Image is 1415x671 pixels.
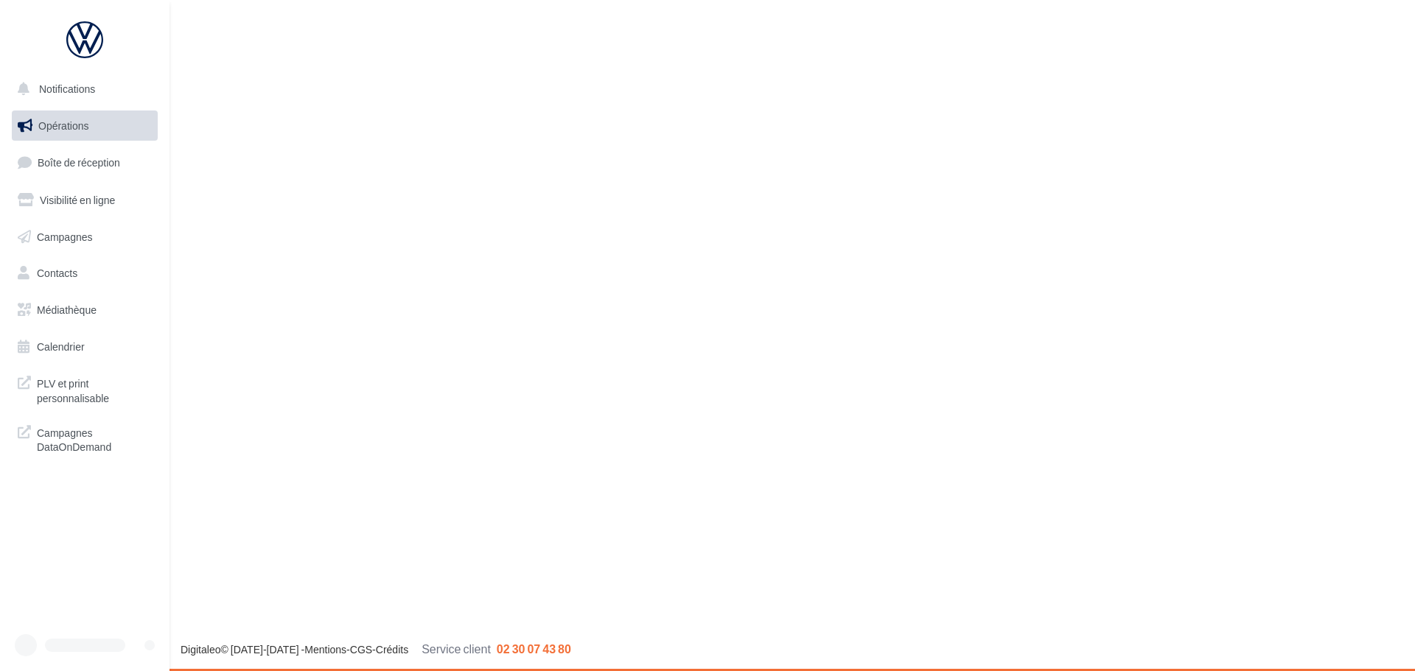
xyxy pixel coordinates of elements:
a: Boîte de réception [9,147,161,178]
span: Notifications [39,82,95,95]
a: Visibilité en ligne [9,185,161,216]
button: Notifications [9,74,155,105]
span: Service client [422,642,491,656]
span: Boîte de réception [38,156,120,169]
span: Contacts [37,267,77,279]
span: Visibilité en ligne [40,194,115,206]
span: PLV et print personnalisable [37,373,152,405]
a: Campagnes DataOnDemand [9,417,161,460]
a: Mentions [304,643,346,656]
span: Médiathèque [37,303,97,316]
a: CGS [350,643,372,656]
span: Campagnes [37,230,93,242]
a: Contacts [9,258,161,289]
a: Campagnes [9,222,161,253]
a: PLV et print personnalisable [9,368,161,411]
a: Calendrier [9,331,161,362]
span: Opérations [38,119,88,132]
a: Crédits [376,643,408,656]
a: Opérations [9,110,161,141]
a: Digitaleo [181,643,220,656]
span: Calendrier [37,340,85,353]
span: 02 30 07 43 80 [497,642,571,656]
span: © [DATE]-[DATE] - - - [181,643,571,656]
a: Médiathèque [9,295,161,326]
span: Campagnes DataOnDemand [37,423,152,454]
